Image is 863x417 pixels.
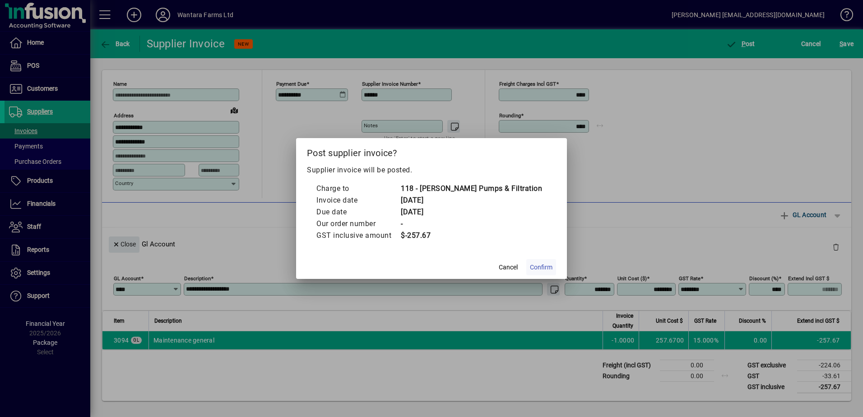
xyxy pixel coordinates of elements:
span: Confirm [530,263,552,272]
td: - [400,218,542,230]
td: $-257.67 [400,230,542,241]
p: Supplier invoice will be posted. [307,165,556,176]
h2: Post supplier invoice? [296,138,567,164]
td: Invoice date [316,195,400,206]
td: [DATE] [400,195,542,206]
td: Our order number [316,218,400,230]
td: 118 - [PERSON_NAME] Pumps & Filtration [400,183,542,195]
td: GST inclusive amount [316,230,400,241]
td: Due date [316,206,400,218]
span: Cancel [499,263,518,272]
button: Cancel [494,259,523,275]
td: Charge to [316,183,400,195]
button: Confirm [526,259,556,275]
td: [DATE] [400,206,542,218]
